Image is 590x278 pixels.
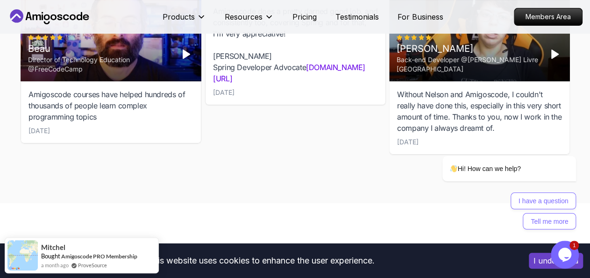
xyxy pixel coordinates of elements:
[61,253,137,260] a: Amigoscode PRO Membership
[397,137,419,147] div: [DATE]
[225,11,263,22] p: Resources
[28,126,50,135] div: [DATE]
[292,11,317,22] a: Pricing
[514,8,582,25] p: Members Area
[547,47,562,62] button: Play
[163,11,206,30] button: Products
[397,55,540,74] div: Back-end Developer @[PERSON_NAME] Livre [GEOGRAPHIC_DATA]
[78,261,107,269] a: ProveSource
[7,240,38,271] img: provesource social proof notification image
[412,72,581,236] iframe: chat widget
[213,6,378,84] div: Amigoscode does a pretty darned good job, and consistently too, covering Spring and for that, I'm...
[28,55,171,74] div: Director of Technology Education @FreeCodeCamp
[551,241,581,269] iframe: chat widget
[398,11,443,22] a: For Business
[41,261,69,269] span: a month ago
[335,11,379,22] a: Testimonials
[28,89,193,122] div: Amigoscode courses have helped hundreds of thousands of people learn complex programming topics
[397,89,562,134] div: Without Nelson and Amigoscode, I couldn't really have done this, especially in this very short am...
[163,11,195,22] p: Products
[397,42,540,55] div: [PERSON_NAME]
[178,47,193,62] button: Play
[213,63,365,83] a: [DOMAIN_NAME][URL]
[41,243,65,251] span: Mitchel
[28,42,171,55] div: Beau
[41,252,60,260] span: Bought
[7,250,515,271] div: This website uses cookies to enhance the user experience.
[225,11,274,30] button: Resources
[529,253,583,269] button: Accept cookies
[213,88,235,97] div: [DATE]
[514,8,583,26] a: Members Area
